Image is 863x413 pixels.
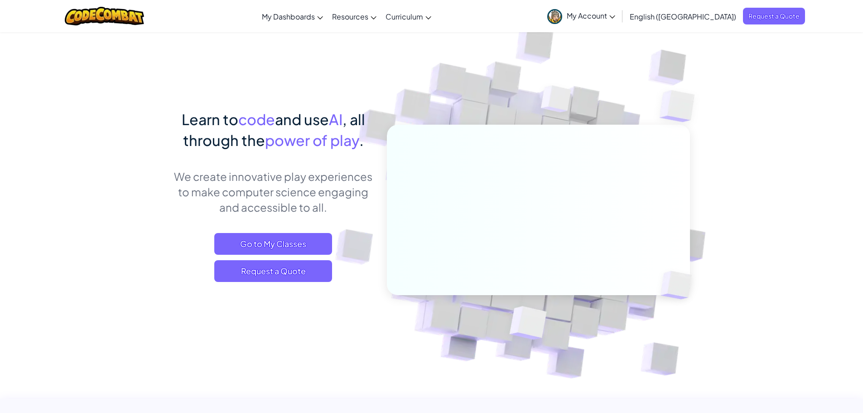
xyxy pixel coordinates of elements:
span: Curriculum [386,12,423,21]
span: and use [275,110,329,128]
span: English ([GEOGRAPHIC_DATA]) [630,12,736,21]
span: My Dashboards [262,12,315,21]
p: We create innovative play experiences to make computer science engaging and accessible to all. [174,169,373,215]
img: avatar [547,9,562,24]
a: Resources [328,4,381,29]
a: Go to My Classes [214,233,332,255]
span: code [238,110,275,128]
span: . [359,131,364,149]
a: Request a Quote [214,260,332,282]
span: My Account [567,11,615,20]
span: AI [329,110,342,128]
a: Request a Quote [743,8,805,24]
img: Overlap cubes [487,287,568,362]
a: Curriculum [381,4,436,29]
img: Overlap cubes [641,68,720,145]
img: Overlap cubes [645,252,713,318]
img: Overlap cubes [524,68,589,135]
span: Learn to [182,110,238,128]
a: English ([GEOGRAPHIC_DATA]) [625,4,741,29]
a: My Dashboards [257,4,328,29]
span: Resources [332,12,368,21]
a: My Account [543,2,620,30]
img: CodeCombat logo [65,7,144,25]
span: power of play [265,131,359,149]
